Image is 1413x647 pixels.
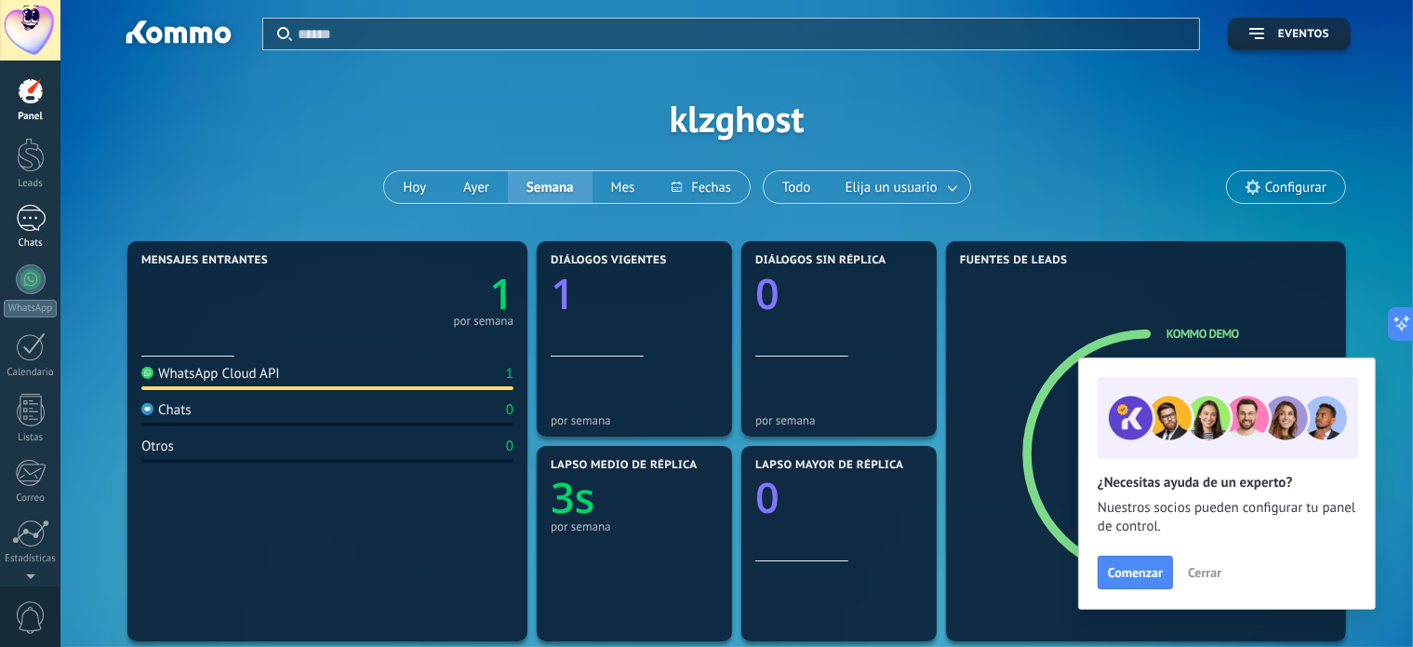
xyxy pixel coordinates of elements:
[141,254,268,267] span: Mensajes entrantes
[1098,474,1356,492] h2: ¿Necesitas ayuda de un experto?
[755,470,780,527] text: 0
[141,365,280,383] div: WhatsApp Cloud API
[141,367,153,379] img: WhatsApp Cloud API
[384,171,445,203] button: Hoy
[1098,556,1173,589] button: Comenzar
[4,111,58,123] div: Panel
[4,553,58,565] div: Estadísticas
[1166,326,1239,342] a: Kommo Demo
[1228,18,1351,50] button: Eventos
[551,519,718,533] div: por semana
[4,367,58,379] div: Calendario
[506,365,513,383] div: 1
[551,470,595,527] text: 3s
[1180,559,1230,586] button: Cerrar
[593,171,654,203] button: Mes
[1108,566,1163,579] span: Comenzar
[755,413,923,427] div: por semana
[551,254,667,267] span: Diálogos vigentes
[506,401,513,419] div: 0
[755,265,780,322] text: 0
[960,254,1068,267] span: Fuentes de leads
[506,438,513,455] div: 0
[141,401,192,419] div: Chats
[4,432,58,444] div: Listas
[445,171,508,203] button: Ayer
[755,254,886,267] span: Diálogos sin réplica
[551,265,575,322] text: 1
[1265,180,1326,195] span: Configurar
[830,171,970,203] button: Elija un usuario
[1278,28,1329,41] span: Eventos
[764,171,830,203] button: Todo
[1098,499,1356,536] span: Nuestros socios pueden configurar tu panel de control.
[141,403,153,415] img: Chats
[327,265,513,322] a: 1
[508,171,593,203] button: Semana
[551,459,698,472] span: Lapso medio de réplica
[842,175,941,200] span: Elija un usuario
[4,492,58,505] div: Correo
[489,265,513,322] text: 1
[141,438,174,455] div: Otros
[755,459,903,472] span: Lapso mayor de réplica
[653,171,749,203] button: Fechas
[551,413,718,427] div: por semana
[4,237,58,249] div: Chats
[453,317,513,326] div: por semana
[1188,566,1221,579] span: Cerrar
[4,300,57,317] div: WhatsApp
[4,178,58,190] div: Leads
